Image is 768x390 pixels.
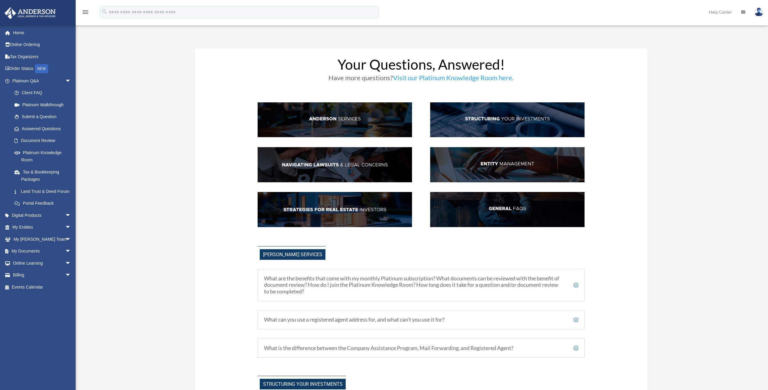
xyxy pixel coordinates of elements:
a: Client FAQ [8,87,77,99]
a: Tax & Bookkeeping Packages [8,166,80,185]
a: My [PERSON_NAME] Teamarrow_drop_down [4,233,80,245]
img: GenFAQ_hdr [430,192,585,227]
h5: What are the benefits that come with my monthly Platinum subscription? What documents can be revi... [264,275,578,295]
a: Platinum Knowledge Room [8,147,80,166]
span: Structuring Your investments [260,379,346,389]
div: NEW [35,64,48,73]
a: Land Trust & Deed Forum [8,185,80,197]
img: EntManag_hdr [430,147,585,182]
img: StructInv_hdr [430,102,585,137]
a: Portal Feedback [8,197,80,210]
a: My Documentsarrow_drop_down [4,245,80,257]
h1: Your Questions, Answered! [258,58,585,74]
img: AndServ_hdr [258,102,412,137]
a: Tax Organizers [4,51,80,63]
img: NavLaw_hdr [258,147,412,182]
a: Online Ordering [4,39,80,51]
a: Visit our Platinum Knowledge Room here. [393,74,514,85]
a: Platinum Walkthrough [8,99,80,111]
span: arrow_drop_down [65,245,77,258]
a: Events Calendar [4,281,80,293]
a: Submit a Question [8,111,80,123]
a: Billingarrow_drop_down [4,269,80,281]
a: Digital Productsarrow_drop_down [4,209,80,221]
a: Document Review [8,135,80,147]
i: menu [82,8,89,16]
span: arrow_drop_down [65,221,77,234]
span: arrow_drop_down [65,209,77,222]
a: menu [82,11,89,16]
a: Home [4,27,80,39]
span: arrow_drop_down [65,269,77,282]
span: [PERSON_NAME] Services [260,249,325,260]
img: User Pic [754,8,763,16]
h5: What is the difference between the Company Assistance Program, Mail Forwarding, and Registered Ag... [264,345,578,352]
span: arrow_drop_down [65,75,77,87]
a: Online Learningarrow_drop_down [4,257,80,269]
img: Anderson Advisors Platinum Portal [3,7,58,19]
h5: What can you use a registered agent address for, and what can’t you use it for? [264,316,578,323]
span: arrow_drop_down [65,233,77,246]
a: My Entitiesarrow_drop_down [4,221,80,233]
span: arrow_drop_down [65,257,77,269]
img: StratsRE_hdr [258,192,412,227]
i: search [101,8,108,15]
a: Platinum Q&Aarrow_drop_down [4,75,80,87]
a: Answered Questions [8,123,80,135]
a: Order StatusNEW [4,63,80,75]
h3: Have more questions? [258,74,585,84]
